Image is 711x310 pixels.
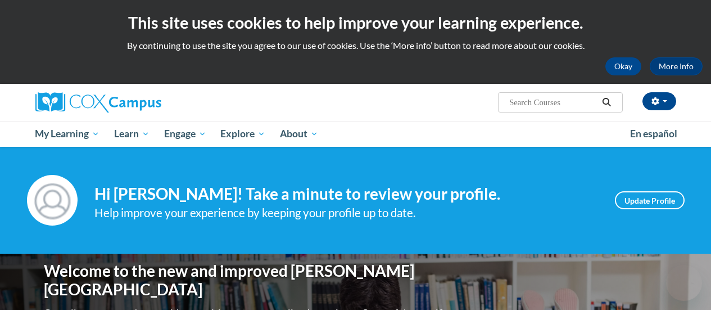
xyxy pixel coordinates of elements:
h4: Hi [PERSON_NAME]! Take a minute to review your profile. [94,185,598,204]
button: Search [598,96,615,109]
img: Cox Campus [35,92,161,113]
a: Learn [107,121,157,147]
p: By continuing to use the site you agree to our use of cookies. Use the ‘More info’ button to read... [8,39,703,52]
a: Explore [213,121,273,147]
button: Okay [605,57,641,75]
a: Cox Campus [35,92,238,113]
span: Engage [164,127,206,141]
a: About [273,121,325,147]
span: Learn [114,127,150,141]
div: Main menu [27,121,685,147]
span: Explore [220,127,265,141]
a: More Info [650,57,703,75]
img: Profile Image [27,175,78,226]
h2: This site uses cookies to help improve your learning experience. [8,11,703,34]
iframe: Button to launch messaging window [666,265,702,301]
button: Account Settings [642,92,676,110]
a: En español [623,122,685,146]
span: En español [630,128,677,140]
div: Help improve your experience by keeping your profile up to date. [94,204,598,222]
a: Engage [157,121,214,147]
span: My Learning [35,127,99,141]
input: Search Courses [508,96,598,109]
h1: Welcome to the new and improved [PERSON_NAME][GEOGRAPHIC_DATA] [44,262,451,299]
span: About [280,127,318,141]
a: Update Profile [615,191,685,209]
a: My Learning [28,121,107,147]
